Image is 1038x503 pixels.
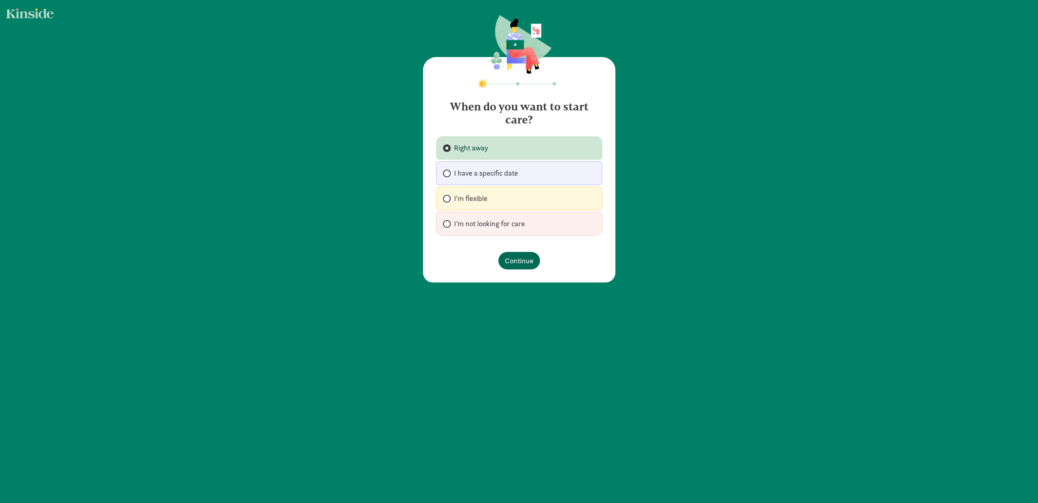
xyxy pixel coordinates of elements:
[498,252,540,269] button: Continue
[454,219,525,229] span: I’m not looking for care
[454,143,488,153] span: Right away
[454,194,487,203] span: I'm flexible
[454,168,518,178] span: I have a specific date
[436,94,602,126] h4: When do you want to start care?
[505,255,533,266] span: Continue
